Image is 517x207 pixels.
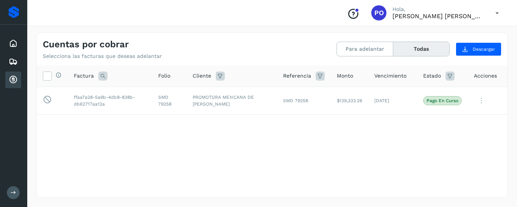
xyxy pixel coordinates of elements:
span: Factura [74,72,94,80]
span: Monto [337,72,353,80]
td: SMD 79258 [152,87,186,115]
button: Para adelantar [337,42,393,56]
td: [DATE] [368,87,417,115]
p: Selecciona las facturas que deseas adelantar [43,53,162,59]
span: Descargar [473,46,495,53]
td: PROMOTORA MEXICANA DE [PERSON_NAME] [187,87,277,115]
button: Descargar [456,42,501,56]
p: Pago en curso [427,98,458,103]
span: Folio [158,72,170,80]
div: Cuentas por cobrar [5,72,21,88]
td: ffaa7a28-5a9b-4db8-838b-db62717aa12a [68,87,152,115]
span: Acciones [474,72,497,80]
button: Todas [393,42,449,56]
span: Estado [423,72,441,80]
div: Embarques [5,53,21,70]
span: Vencimiento [374,72,406,80]
div: Inicio [5,35,21,52]
td: $139,333.26 [331,87,368,115]
span: Cliente [193,72,211,80]
p: Hola, [392,6,483,12]
td: SMD 79258 [277,87,331,115]
span: Referencia [283,72,311,80]
p: PABLO ORLANDO GONZALEZ GONZALEZ [392,12,483,20]
h4: Cuentas por cobrar [43,39,129,50]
